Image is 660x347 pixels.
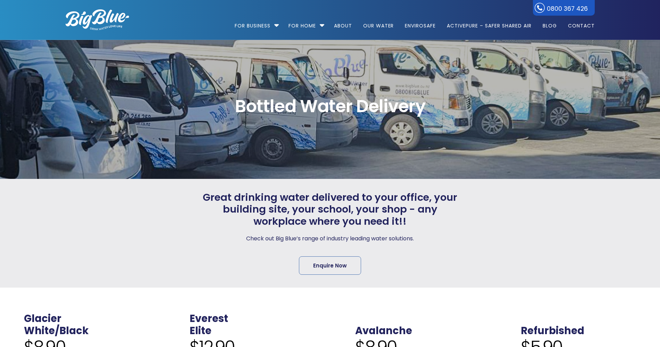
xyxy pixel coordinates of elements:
[24,324,89,338] a: White/Black
[521,324,584,338] a: Refurbished
[201,234,459,243] p: Check out Big Blue’s range of industry leading water solutions.
[66,9,129,30] img: logo
[521,312,524,325] span: .
[299,256,361,275] a: Enquire Now
[24,312,61,325] a: Glacier
[190,324,211,338] a: Elite
[355,324,412,338] a: Avalanche
[355,312,358,325] span: .
[201,191,459,228] span: Great drinking water delivered to your office, your building site, your school, your shop - any w...
[190,312,228,325] a: Everest
[66,98,595,115] span: Bottled Water Delivery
